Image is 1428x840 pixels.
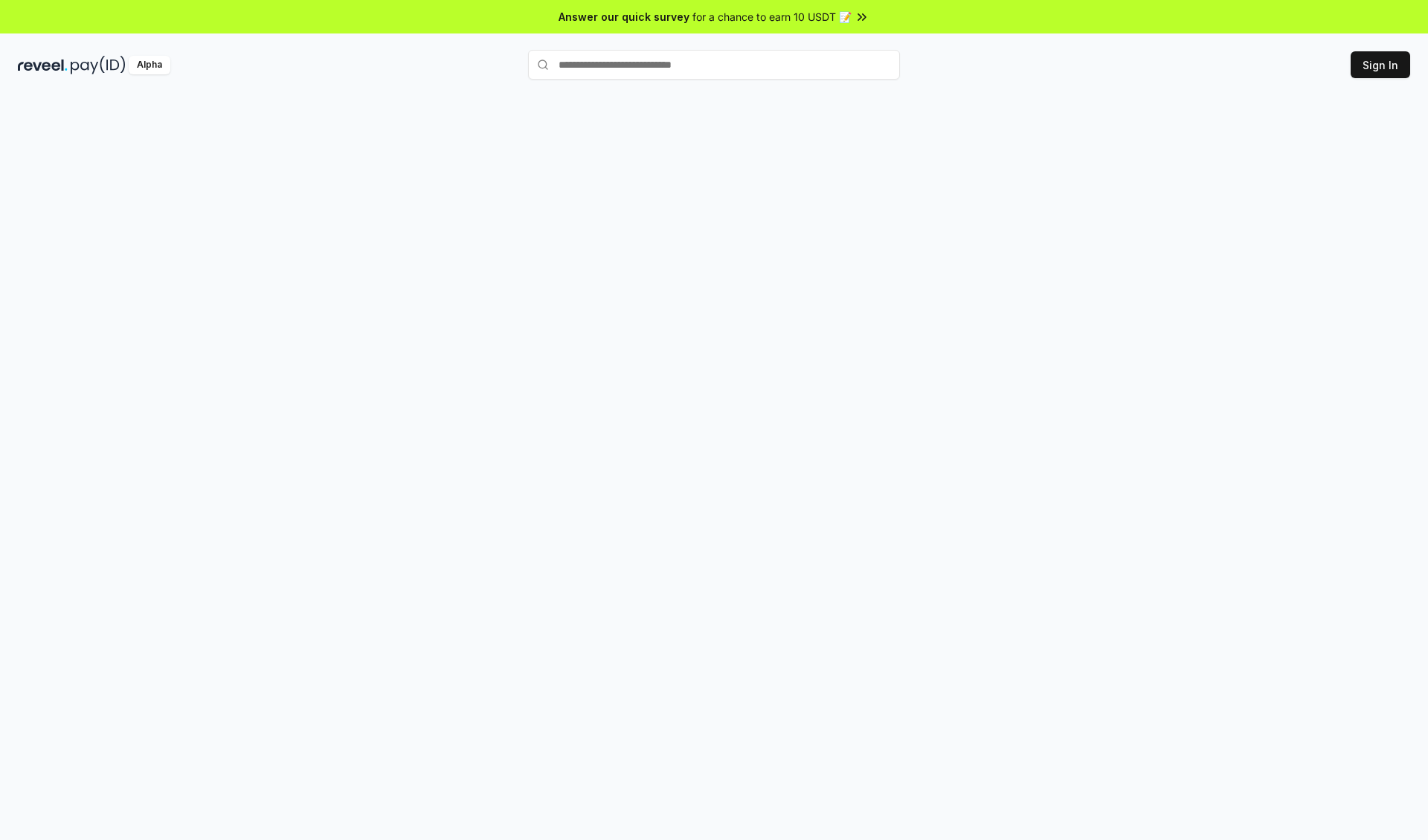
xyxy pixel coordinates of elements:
span: Answer our quick survey [559,9,689,25]
img: reveel_dark [18,56,68,74]
img: pay_id [71,56,126,74]
span: for a chance to earn 10 USDT 📝 [692,9,852,25]
button: Sign In [1351,51,1410,78]
div: Alpha [129,56,170,74]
